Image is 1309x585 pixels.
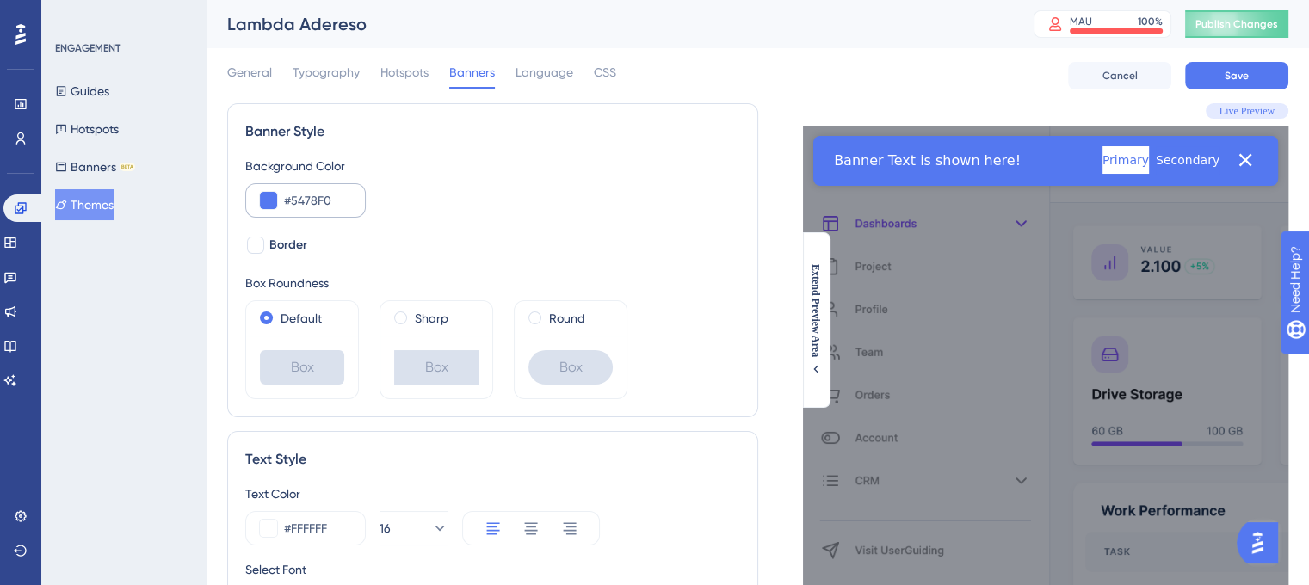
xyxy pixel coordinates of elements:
button: BannersBETA [55,151,135,182]
label: Default [281,308,322,329]
span: Banners [449,62,495,83]
button: 16 [380,511,448,545]
div: MAU [1070,15,1092,28]
div: Background Color [245,156,740,176]
div: Banner Style [245,121,740,142]
button: Primary [289,10,336,38]
span: Hotspots [380,62,429,83]
div: BETA [120,163,135,171]
div: Text Color [245,483,366,504]
span: Banner Text is shown here! [21,16,207,33]
label: Round [549,308,585,329]
span: Live Preview [1219,104,1275,118]
span: Need Help? [40,4,108,25]
button: Save [1185,62,1288,89]
button: Cancel [1068,62,1171,89]
iframe: UserGuiding Banner [10,10,475,60]
button: Secondary [343,10,406,38]
button: Extend Preview Area [802,264,830,376]
div: Select Font [245,559,740,580]
div: Box [528,350,613,385]
span: Typography [293,62,360,83]
button: Hotspots [55,114,119,145]
div: Lambda Adereso [227,12,991,36]
span: Save [1225,69,1249,83]
span: Language [516,62,573,83]
span: Cancel [1102,69,1138,83]
div: Box Roundness [245,273,740,293]
span: Publish Changes [1195,17,1278,31]
span: CSS [594,62,616,83]
iframe: UserGuiding AI Assistant Launcher [1237,517,1288,569]
span: 16 [380,518,391,539]
button: Themes [55,189,114,220]
button: Publish Changes [1185,10,1288,38]
span: General [227,62,272,83]
div: Text Style [245,449,740,470]
label: Sharp [415,308,448,329]
div: ENGAGEMENT [55,41,120,55]
div: 100 % [1138,15,1163,28]
div: Box [260,350,344,385]
button: Guides [55,76,109,107]
button: Close banner [420,12,444,36]
span: Extend Preview Area [809,264,823,357]
span: Border [269,235,307,256]
div: Box [394,350,479,385]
